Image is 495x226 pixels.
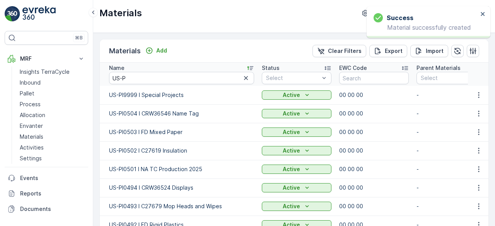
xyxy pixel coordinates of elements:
[20,68,70,76] p: Insights TerraCycle
[5,170,88,186] a: Events
[20,90,34,97] p: Pallet
[75,35,83,41] p: ⌘B
[416,184,486,192] p: -
[20,144,44,151] p: Activities
[156,47,167,54] p: Add
[100,178,258,197] td: US-PI0494 I CRW36524 Displays
[109,46,141,56] p: Materials
[100,141,258,160] td: US-PI0502 I C27619 Insulation
[17,131,88,142] a: Materials
[283,128,300,136] p: Active
[262,127,331,137] button: Active
[416,91,486,99] p: -
[20,79,41,87] p: Inbound
[20,174,85,182] p: Events
[20,155,42,162] p: Settings
[335,178,413,197] td: 00 00 00
[283,165,300,173] p: Active
[20,133,43,141] p: Materials
[416,128,486,136] p: -
[20,111,45,119] p: Allocation
[283,91,300,99] p: Active
[17,77,88,88] a: Inbound
[283,147,300,155] p: Active
[262,183,331,192] button: Active
[100,86,258,104] td: US-PI9999 I Special Projects
[5,51,88,66] button: MRF
[339,64,367,72] p: EWC Code
[262,109,331,118] button: Active
[17,66,88,77] a: Insights TerraCycle
[335,197,413,216] td: 00 00 00
[387,13,413,22] h3: Success
[480,11,486,18] button: close
[283,202,300,210] p: Active
[20,122,43,130] p: Envanter
[100,197,258,216] td: US-PI0493 I C27679 Mop Heads and Wipes
[416,147,486,155] p: -
[17,121,88,131] a: Envanter
[262,202,331,211] button: Active
[99,7,142,19] p: Materials
[262,165,331,174] button: Active
[22,6,56,22] img: logo_light-DOdMpM7g.png
[5,201,88,217] a: Documents
[17,110,88,121] a: Allocation
[416,202,486,210] p: -
[328,47,362,55] p: Clear Filters
[416,110,486,117] p: -
[416,165,486,173] p: -
[426,47,444,55] p: Import
[335,86,413,104] td: 00 00 00
[20,100,41,108] p: Process
[421,74,474,82] p: Select
[335,104,413,123] td: 00 00 00
[109,72,254,84] input: Search
[262,64,280,72] p: Status
[339,72,409,84] input: Search
[20,55,73,63] p: MRF
[385,47,403,55] p: Export
[17,88,88,99] a: Pallet
[335,160,413,178] td: 00 00 00
[20,205,85,213] p: Documents
[312,45,366,57] button: Clear Filters
[283,110,300,117] p: Active
[262,90,331,100] button: Active
[262,146,331,155] button: Active
[100,123,258,141] td: US-PI0503 I FD Mixed Paper
[5,6,20,22] img: logo
[5,186,88,201] a: Reports
[142,46,170,55] button: Add
[109,64,125,72] p: Name
[335,123,413,141] td: 00 00 00
[17,142,88,153] a: Activities
[100,160,258,178] td: US-PI0501 I NA TC Production 2025
[266,74,319,82] p: Select
[369,45,407,57] button: Export
[100,104,258,123] td: US-PI0504 I CRW36546 Name Tag
[410,45,448,57] button: Import
[20,190,85,197] p: Reports
[374,24,478,31] p: Material successfully created
[17,153,88,164] a: Settings
[283,184,300,192] p: Active
[416,64,461,72] p: Parent Materials
[335,141,413,160] td: 00 00 00
[17,99,88,110] a: Process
